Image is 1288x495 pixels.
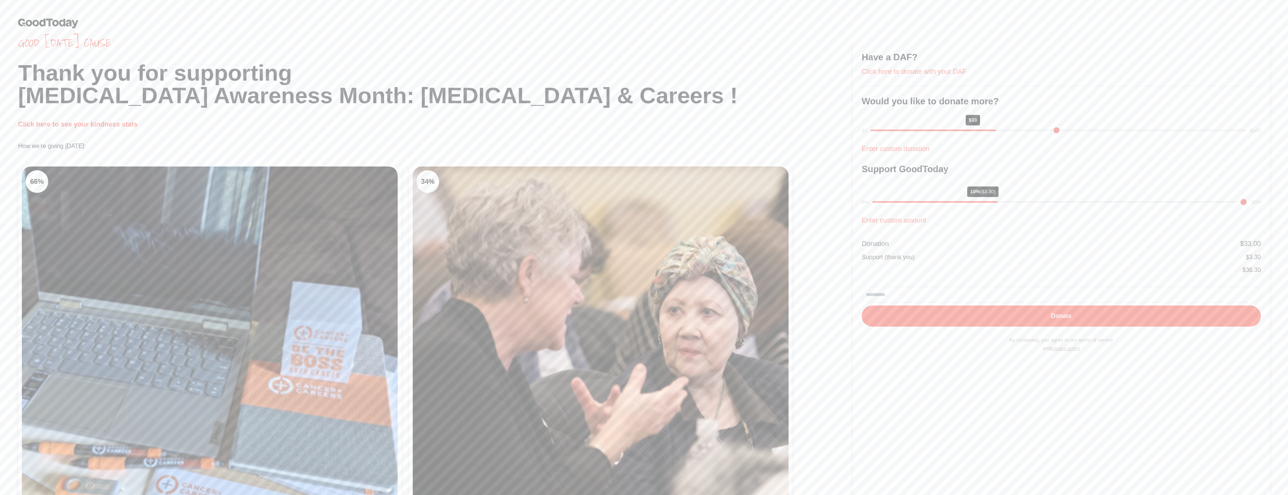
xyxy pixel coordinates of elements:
div: $ [1242,266,1261,275]
div: 10% [967,186,999,197]
a: Enter custom amount [862,217,926,224]
div: $33 [966,115,980,125]
span: Good [DATE] cause [18,36,853,50]
div: Donation [862,238,889,249]
span: 33.00 [1244,240,1261,247]
div: $ [1246,253,1261,262]
div: 0% [862,199,869,206]
a: Click here to donate with your DAF [862,68,966,75]
div: $100 [1250,127,1261,134]
span: 3.30 [1249,254,1261,260]
p: How we're giving [DATE]: [18,142,853,151]
span: ($3.30) [980,189,995,194]
p: By continuing, you agree to our terms of service and [862,336,1261,353]
span: 36.30 [1246,267,1261,273]
div: 34 % [417,170,439,193]
a: privacy policy [1051,345,1080,351]
div: 66 % [26,170,48,193]
h3: Support GoodToday [862,163,1261,175]
h1: Thank you for supporting [MEDICAL_DATA] Awareness Month: [MEDICAL_DATA] & Careers ! [18,62,853,107]
a: Enter custom donation [862,145,930,153]
h3: Would you like to donate more? [862,95,1261,107]
div: $1 [862,127,867,134]
div: $ [1240,238,1261,249]
div: Support (thank you) [862,253,915,262]
button: Donate [862,306,1261,327]
div: 30% [1251,199,1261,206]
a: Click here to see your kindness stats [18,121,138,128]
img: GoodToday [18,18,78,28]
h3: Have a DAF? [862,51,1261,63]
